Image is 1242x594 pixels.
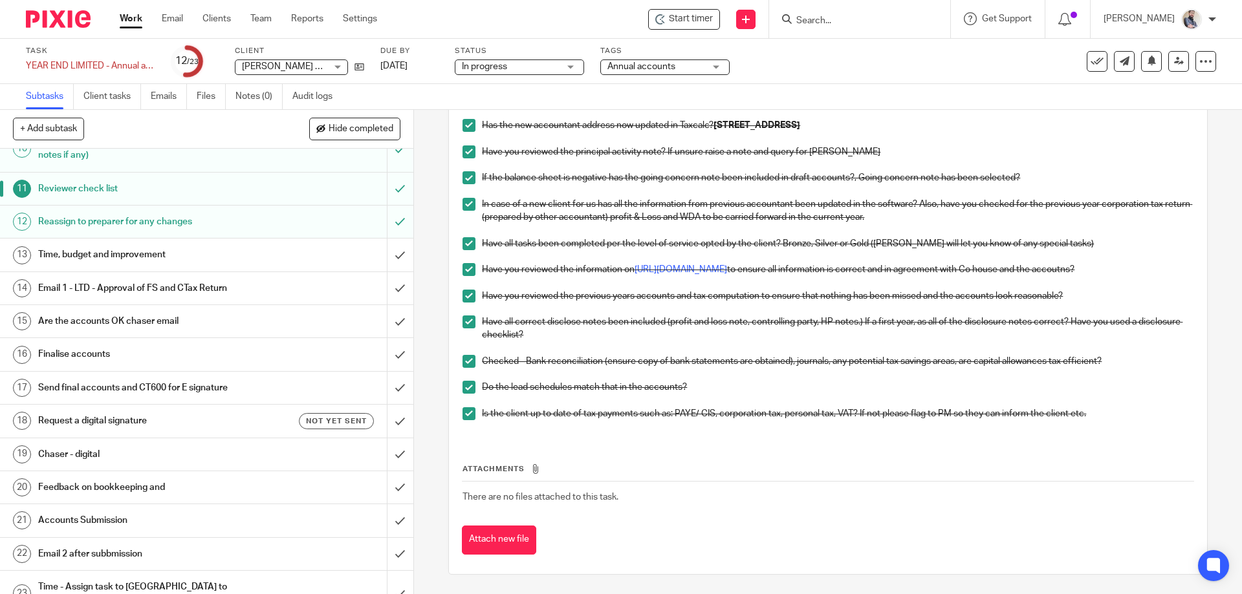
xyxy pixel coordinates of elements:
[982,14,1032,23] span: Get Support
[482,407,1193,420] p: Is the client up to date of tax payments such as: PAYE/ CIS, corporation tax, personal tax, VAT? ...
[343,12,377,25] a: Settings
[482,315,1193,342] p: Have all correct disclose notes been included (profit and loss note, controlling party, HP notes....
[13,445,31,463] div: 19
[13,312,31,330] div: 15
[482,237,1193,250] p: Have all tasks been completed per the level of service opted by the client? Bronze, Silver or Gol...
[13,478,31,496] div: 20
[13,180,31,198] div: 11
[38,378,262,398] h1: Send final accounts and CT600 for E signature
[380,61,408,70] span: [DATE]
[235,84,283,109] a: Notes (0)
[463,493,618,502] span: There are no files attached to this task.
[13,346,31,364] div: 16
[329,124,393,134] span: Hide completed
[38,279,262,298] h1: Email 1 - LTD - Approval of FS and CTax Return
[795,16,911,27] input: Search
[235,46,364,56] label: Client
[38,345,262,364] h1: Finalise accounts
[13,140,31,158] div: 10
[380,46,439,56] label: Due by
[13,545,31,563] div: 22
[463,465,525,472] span: Attachments
[482,263,1193,276] p: Have you reviewed the information on to ensure all information is correct and in agreement with C...
[291,12,323,25] a: Reports
[83,84,141,109] a: Client tasks
[462,525,536,555] button: Attach new file
[482,171,1193,184] p: If the balance sheet is negative has the going concern note been included in draft accounts?, Goi...
[38,133,262,165] h1: Send Draft accounts to reviewer (Reassign to PM with notes if any)
[38,179,262,198] h1: Reviewer check list
[455,46,584,56] label: Status
[13,379,31,397] div: 17
[648,9,720,30] div: Bazil Enterprise Ltd - YEAR END LIMITED - Annual accounts and CT600 return (limited companies)
[607,62,675,71] span: Annual accounts
[175,54,199,69] div: 12
[482,381,1193,394] p: Do the lead schedules match that in the accounts?
[1181,9,1202,30] img: Pixie%2002.jpg
[13,511,31,529] div: 21
[635,265,727,274] a: [URL][DOMAIN_NAME]
[26,59,155,72] div: YEAR END LIMITED - Annual accounts and CT600 return (limited companies)
[151,84,187,109] a: Emails
[482,145,1193,158] p: Have you reviewed the principal activity note? If unsure raise a note and query for [PERSON_NAME]
[462,62,507,71] span: In progress
[38,478,262,497] h1: Feedback on bookkeeping and
[187,58,199,65] small: /23
[120,12,142,25] a: Work
[13,118,84,140] button: + Add subtask
[38,245,262,264] h1: Time, budget and improvement
[482,198,1193,224] p: In case of a new client for us has all the information from previous accountant been updated in t...
[309,118,400,140] button: Hide completed
[26,84,74,109] a: Subtasks
[482,290,1193,302] p: Have you reviewed the previous years accounts and tax computation to ensure that nothing has been...
[38,212,262,231] h1: Reassign to preparer for any changes
[482,355,1193,368] p: Checked - Bank reconciliation (ensure copy of bank statements are obtained), journals, any potent...
[197,84,226,109] a: Files
[669,12,713,26] span: Start timer
[306,416,367,427] span: Not yet sent
[38,445,262,464] h1: Chaser - digital
[600,46,730,56] label: Tags
[26,10,91,28] img: Pixie
[38,511,262,530] h1: Accounts Submission
[202,12,231,25] a: Clients
[482,119,1193,132] p: Has the new accountant address now updated in Taxcalc?
[714,121,800,130] strong: [STREET_ADDRESS]
[13,246,31,264] div: 13
[38,411,262,430] h1: Request a digital signature
[292,84,342,109] a: Audit logs
[13,279,31,297] div: 14
[26,46,155,56] label: Task
[162,12,183,25] a: Email
[1104,12,1175,25] p: [PERSON_NAME]
[13,412,31,430] div: 18
[38,544,262,564] h1: Email 2 after subbmission
[38,312,262,331] h1: Are the accounts OK chaser email
[13,213,31,231] div: 12
[242,62,373,71] span: [PERSON_NAME] Enterprise Ltd
[250,12,272,25] a: Team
